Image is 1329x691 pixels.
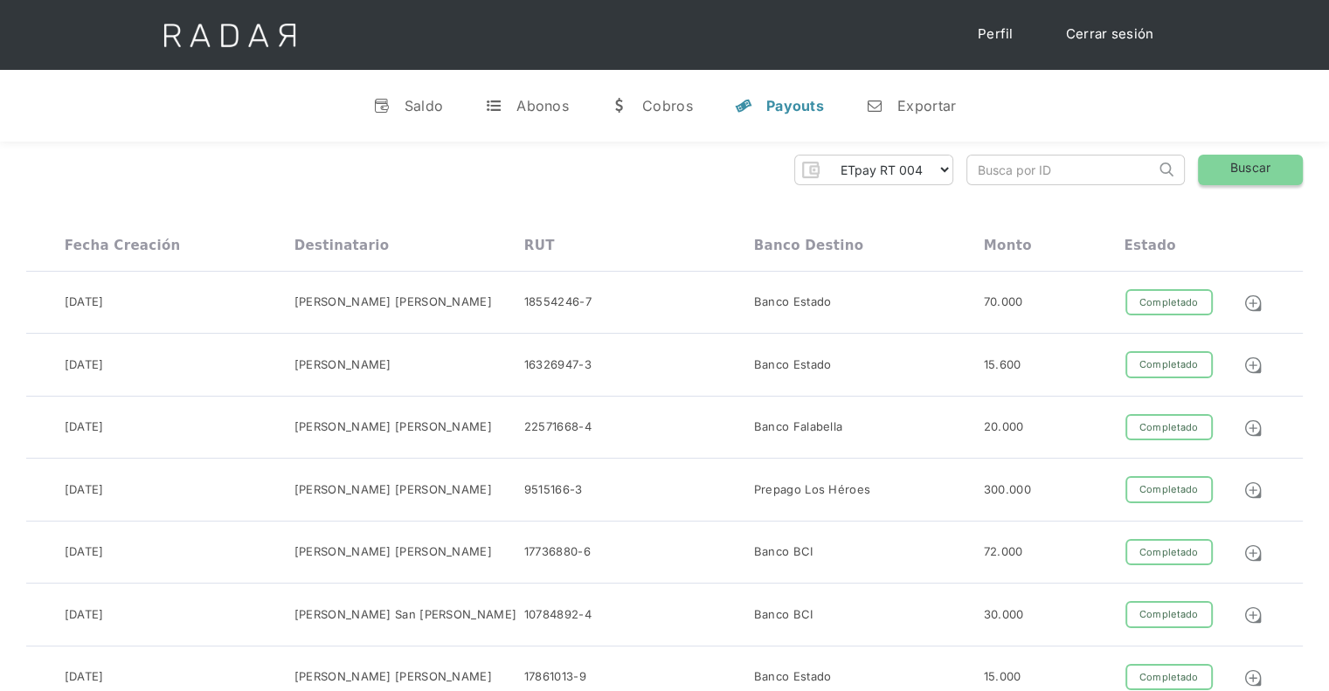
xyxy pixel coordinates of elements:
[524,481,583,499] div: 9515166-3
[766,97,824,114] div: Payouts
[1243,543,1263,563] img: Detalle
[294,356,391,374] div: [PERSON_NAME]
[642,97,693,114] div: Cobros
[524,418,592,436] div: 22571668-4
[524,238,555,253] div: RUT
[1049,17,1172,52] a: Cerrar sesión
[294,668,492,686] div: [PERSON_NAME] [PERSON_NAME]
[524,606,592,624] div: 10784892-4
[294,418,492,436] div: [PERSON_NAME] [PERSON_NAME]
[1243,668,1263,688] img: Detalle
[294,543,492,561] div: [PERSON_NAME] [PERSON_NAME]
[524,668,586,686] div: 17861013-9
[65,294,104,311] div: [DATE]
[984,668,1021,686] div: 15.000
[1243,480,1263,500] img: Detalle
[1243,418,1263,438] img: Detalle
[294,481,492,499] div: [PERSON_NAME] [PERSON_NAME]
[65,356,104,374] div: [DATE]
[65,543,104,561] div: [DATE]
[754,543,813,561] div: Banco BCI
[65,668,104,686] div: [DATE]
[1125,601,1213,628] div: Completado
[65,418,104,436] div: [DATE]
[524,356,592,374] div: 16326947-3
[65,238,181,253] div: Fecha creación
[866,97,883,114] div: n
[960,17,1031,52] a: Perfil
[897,97,956,114] div: Exportar
[1243,605,1263,625] img: Detalle
[984,543,1023,561] div: 72.000
[65,606,104,624] div: [DATE]
[516,97,569,114] div: Abonos
[754,294,832,311] div: Banco Estado
[984,481,1031,499] div: 300.000
[294,606,516,624] div: [PERSON_NAME] San [PERSON_NAME]
[1125,664,1213,691] div: Completado
[1125,539,1213,566] div: Completado
[1124,238,1175,253] div: Estado
[294,294,492,311] div: [PERSON_NAME] [PERSON_NAME]
[754,481,870,499] div: Prepago Los Héroes
[967,155,1155,184] input: Busca por ID
[524,543,591,561] div: 17736880-6
[1198,155,1303,185] a: Buscar
[754,418,843,436] div: Banco Falabella
[754,356,832,374] div: Banco Estado
[984,418,1024,436] div: 20.000
[794,155,953,185] form: Form
[735,97,752,114] div: y
[1125,351,1213,378] div: Completado
[1125,476,1213,503] div: Completado
[754,606,813,624] div: Banco BCI
[754,238,863,253] div: Banco destino
[485,97,502,114] div: t
[1125,414,1213,441] div: Completado
[405,97,444,114] div: Saldo
[524,294,592,311] div: 18554246-7
[294,238,389,253] div: Destinatario
[984,356,1021,374] div: 15.600
[984,238,1032,253] div: Monto
[1243,356,1263,375] img: Detalle
[611,97,628,114] div: w
[984,294,1023,311] div: 70.000
[65,481,104,499] div: [DATE]
[373,97,391,114] div: v
[754,668,832,686] div: Banco Estado
[1243,294,1263,313] img: Detalle
[1125,289,1213,316] div: Completado
[984,606,1024,624] div: 30.000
